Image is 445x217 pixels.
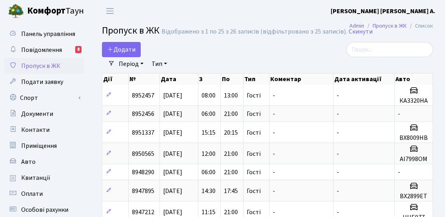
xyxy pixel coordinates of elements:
[247,188,261,194] span: Гості
[224,168,238,177] span: 21:00
[224,109,238,118] span: 21:00
[202,208,216,217] span: 11:15
[21,173,50,182] span: Квитанції
[4,58,84,74] a: Пропуск в ЖК
[346,42,433,57] input: Пошук...
[398,109,400,118] span: -
[100,4,120,18] button: Переключити навігацію
[21,30,75,38] span: Панель управління
[4,42,84,58] a: Повідомлення8
[333,74,395,85] th: Дата активації
[4,154,84,170] a: Авто
[163,128,182,137] span: [DATE]
[198,74,221,85] th: З
[202,149,216,158] span: 12:00
[398,168,400,177] span: -
[8,3,24,19] img: logo.png
[160,74,198,85] th: Дата
[273,208,275,217] span: -
[337,168,339,177] span: -
[132,168,154,177] span: 8948290
[21,125,50,134] span: Контакти
[337,109,339,118] span: -
[224,128,238,137] span: 20:15
[224,149,238,158] span: 21:00
[273,91,275,100] span: -
[337,128,339,137] span: -
[27,4,66,17] b: Комфорт
[398,193,429,200] h5: BX2899ЕТ
[247,209,261,215] span: Гості
[247,129,261,136] span: Гості
[21,141,57,150] span: Приміщення
[21,78,63,86] span: Подати заявку
[132,187,154,195] span: 8947895
[224,187,238,195] span: 17:45
[163,187,182,195] span: [DATE]
[132,208,154,217] span: 8947212
[4,122,84,138] a: Контакти
[163,168,182,177] span: [DATE]
[224,208,238,217] span: 21:00
[132,149,154,158] span: 8950565
[247,169,261,175] span: Гості
[116,57,147,71] a: Період
[21,46,62,54] span: Повідомлення
[407,22,433,30] li: Список
[337,208,339,217] span: -
[395,74,433,85] th: Авто
[349,22,364,30] a: Admin
[4,170,84,186] a: Квитанції
[27,4,84,18] span: Таун
[21,189,43,198] span: Оплати
[273,168,275,177] span: -
[162,28,347,36] div: Відображено з 1 по 25 з 26 записів (відфільтровано з 25 записів).
[224,91,238,100] span: 13:00
[398,155,429,163] h5: АІ7998ОМ
[247,111,261,117] span: Гості
[243,74,269,85] th: Тип
[102,24,160,38] span: Пропуск в ЖК
[4,186,84,202] a: Оплати
[247,92,261,99] span: Гості
[4,90,84,106] a: Спорт
[202,168,216,177] span: 06:00
[4,26,84,42] a: Панель управління
[132,91,154,100] span: 8952457
[273,109,275,118] span: -
[337,91,339,100] span: -
[4,138,84,154] a: Приміщення
[202,187,216,195] span: 14:30
[4,74,84,90] a: Подати заявку
[398,134,429,142] h5: BX8009HB
[273,128,275,137] span: -
[221,74,244,85] th: По
[132,128,154,137] span: 8951337
[349,28,373,36] a: Скинути
[273,187,275,195] span: -
[21,62,60,70] span: Пропуск в ЖК
[75,46,82,53] div: 8
[21,109,53,118] span: Документи
[202,91,216,100] span: 08:00
[273,149,275,158] span: -
[163,208,182,217] span: [DATE]
[247,151,261,157] span: Гості
[331,6,435,16] a: [PERSON_NAME] [PERSON_NAME] А.
[132,109,154,118] span: 8952456
[398,97,429,105] h5: КА3320НА
[337,18,445,34] nav: breadcrumb
[4,106,84,122] a: Документи
[269,74,333,85] th: Коментар
[337,187,339,195] span: -
[21,157,36,166] span: Авто
[163,91,182,100] span: [DATE]
[202,109,216,118] span: 06:00
[373,22,407,30] a: Пропуск в ЖК
[102,42,141,57] a: Додати
[102,74,129,85] th: Дії
[21,205,68,214] span: Особові рахунки
[163,149,182,158] span: [DATE]
[163,109,182,118] span: [DATE]
[331,7,435,16] b: [PERSON_NAME] [PERSON_NAME] А.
